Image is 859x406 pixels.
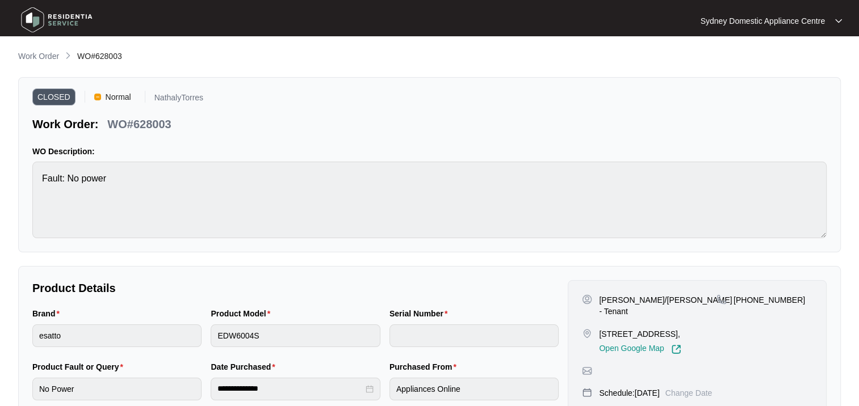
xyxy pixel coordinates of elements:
span: CLOSED [32,88,76,105]
img: chevron-right [64,51,73,60]
img: user-pin [582,294,592,304]
input: Brand [32,324,202,347]
img: map-pin [582,328,592,339]
p: [PERSON_NAME]/[PERSON_NAME] - Tenant [599,294,732,317]
img: map-pin [582,387,592,397]
img: residentia service logo [17,3,97,37]
p: WO#628003 [107,116,171,132]
img: map-pin [582,366,592,376]
input: Date Purchased [217,383,363,395]
label: Serial Number [389,308,452,319]
img: dropdown arrow [835,18,842,24]
p: Sydney Domestic Appliance Centre [701,15,825,27]
img: Link-External [671,344,681,354]
label: Brand [32,308,64,319]
textarea: Fault: No power [32,162,827,238]
p: Schedule: [DATE] [599,387,659,399]
span: WO#628003 [77,52,122,61]
input: Product Model [211,324,380,347]
input: Product Fault or Query [32,378,202,400]
p: Work Order [18,50,59,62]
p: [PHONE_NUMBER] [734,294,805,306]
p: Change Date [665,387,713,399]
a: Open Google Map [599,344,681,354]
label: Product Fault or Query [32,361,128,373]
img: Vercel Logo [94,94,101,100]
p: Work Order: [32,116,98,132]
span: Normal [101,88,136,105]
input: Purchased From [389,378,559,400]
p: NathalyTorres [154,94,203,105]
label: Product Model [211,308,275,319]
label: Date Purchased [211,361,279,373]
a: Work Order [16,50,61,63]
img: map-pin [716,294,727,304]
label: Purchased From [389,361,461,373]
p: WO Description: [32,146,827,157]
input: Serial Number [389,324,559,347]
p: [STREET_ADDRESS], [599,328,681,340]
p: Product Details [32,280,559,296]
